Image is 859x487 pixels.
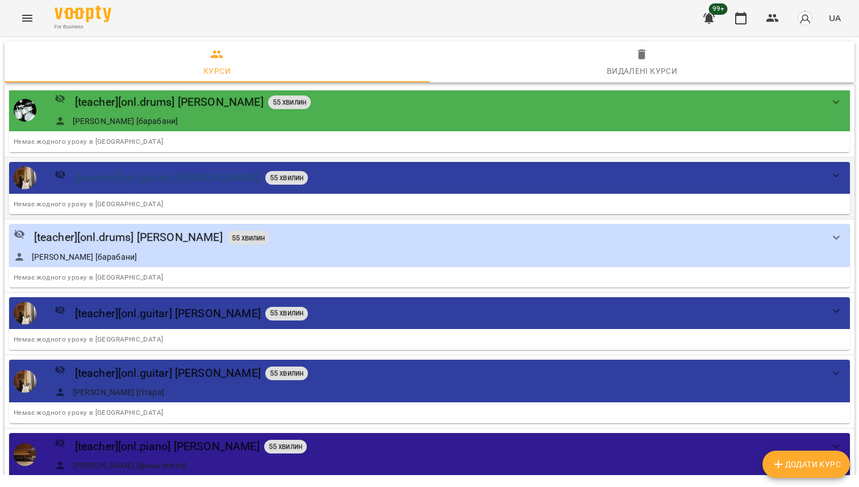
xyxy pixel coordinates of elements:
a: [teacher][onl.drums] [PERSON_NAME] [34,228,223,246]
span: Немає жодного уроку в [GEOGRAPHIC_DATA] [14,200,163,208]
div: Видалені курси [607,64,678,78]
svg: Приватний урок [55,364,66,376]
span: 55 хвилин [227,233,269,243]
span: 55 хвилин [265,173,308,183]
button: Menu [14,5,41,32]
img: [teacher][onl.guitar] Олександр [14,302,36,324]
span: Немає жодного уроку в [GEOGRAPHIC_DATA] [14,409,163,417]
a: [teacher][onl.guitar] [PERSON_NAME] [75,364,261,382]
img: Voopty Logo [55,6,111,22]
svg: Приватний урок [55,305,66,316]
span: Додати Курс [772,457,841,471]
img: [teacher][onl.guitar] Дмитро [14,167,36,189]
img: [teacher][onl.piano] Дарія [14,443,36,466]
button: show more [823,224,850,251]
span: 55 хвилин [264,442,307,452]
a: [PERSON_NAME] [фоно/вокал] [73,460,187,471]
button: show more [823,360,850,387]
span: For Business [55,23,111,31]
a: [teacher][onl.piano] [PERSON_NAME] [75,438,260,455]
span: UA [829,12,841,24]
img: [teacher][onl.drums] Євген [14,99,36,122]
div: Курси [203,64,231,78]
a: [teacher][onl.guitar] [PERSON_NAME] [75,169,261,186]
span: Немає жодного уроку в [GEOGRAPHIC_DATA] [14,273,163,281]
a: [teacher][onl.drums] [PERSON_NAME] [75,93,264,111]
a: [PERSON_NAME] [барабани] [73,115,178,127]
span: Немає жодного уроку в [GEOGRAPHIC_DATA] [14,335,163,343]
svg: Приватний урок [55,169,66,180]
a: [PERSON_NAME] [барабани] [32,251,137,263]
button: UA [824,7,845,28]
span: 55 хвилин [268,97,311,107]
span: 99+ [709,3,728,15]
a: [teacher][onl.guitar] [PERSON_NAME] [75,305,261,322]
button: show more [823,89,850,116]
span: 55 хвилин [265,308,308,318]
button: show more [823,162,850,189]
span: 55 хвилин [265,368,308,378]
button: Додати Курс [762,451,850,478]
svg: Приватний урок [55,438,66,449]
button: show more [823,297,850,324]
svg: Приватний урок [14,228,25,240]
img: [teacher][onl.guitar] Ярослав [14,370,36,393]
svg: Приватний урок [55,93,66,105]
img: avatar_s.png [797,10,813,26]
button: show more [823,433,850,460]
span: Немає жодного уроку в [GEOGRAPHIC_DATA] [14,138,163,145]
a: [PERSON_NAME] [гітара] [73,386,164,398]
